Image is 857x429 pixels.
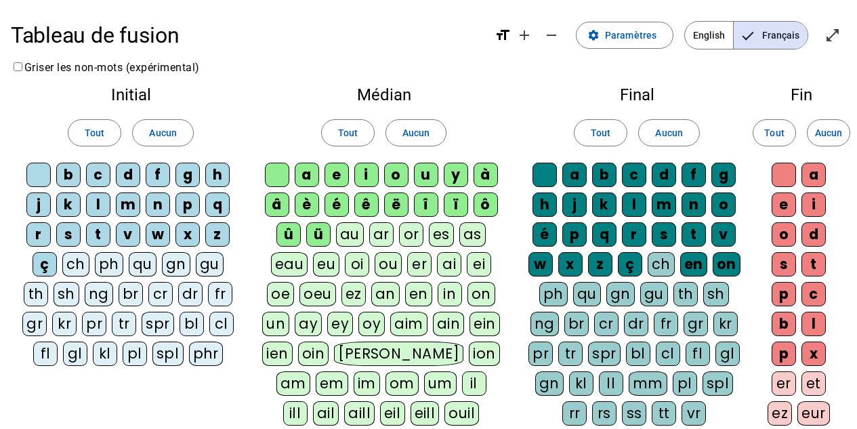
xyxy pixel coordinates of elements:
div: ay [295,312,322,336]
div: x [801,342,826,366]
div: c [622,163,646,187]
span: Aucun [149,125,176,141]
div: un [262,312,289,336]
div: oeu [299,282,336,306]
div: fr [654,312,678,336]
div: d [801,222,826,247]
div: q [592,222,616,247]
div: gl [715,342,740,366]
div: cr [594,312,619,336]
div: th [673,282,698,306]
span: Tout [338,125,358,141]
div: i [801,192,826,217]
mat-icon: remove [543,27,560,43]
mat-icon: format_size [495,27,511,43]
div: ai [437,252,461,277]
div: x [175,222,200,247]
div: tt [652,401,676,426]
div: oi [345,252,369,277]
mat-button-toggle-group: Language selection [684,21,808,49]
div: fl [33,342,58,366]
div: ien [262,342,293,366]
span: English [685,22,733,49]
div: bl [180,312,204,336]
mat-icon: settings [587,29,600,41]
div: ng [530,312,559,336]
div: phr [189,342,224,366]
div: s [652,222,676,247]
div: l [801,312,826,336]
div: w [528,252,553,277]
div: ô [474,192,498,217]
div: an [371,282,400,306]
div: br [564,312,589,336]
div: ï [444,192,468,217]
div: aill [344,401,375,426]
div: gu [640,282,668,306]
div: fl [686,342,710,366]
div: è [295,192,319,217]
div: l [622,192,646,217]
div: as [459,222,486,247]
span: Aucun [655,125,682,141]
div: pl [123,342,147,366]
div: u [414,163,438,187]
div: oe [267,282,294,306]
div: on [467,282,495,306]
div: ouil [444,401,479,426]
div: ü [306,222,331,247]
div: ng [85,282,113,306]
span: Tout [85,125,104,141]
div: i [354,163,379,187]
div: am [276,371,310,396]
div: fr [208,282,232,306]
div: oin [298,342,329,366]
mat-icon: add [516,27,532,43]
div: es [429,222,454,247]
div: br [119,282,143,306]
div: â [265,192,289,217]
div: ll [599,371,623,396]
span: Paramètres [605,27,656,43]
div: qu [129,252,156,277]
div: w [146,222,170,247]
div: dr [624,312,648,336]
div: p [772,342,796,366]
div: ç [618,252,642,277]
div: d [116,163,140,187]
div: r [622,222,646,247]
div: en [405,282,432,306]
div: v [711,222,736,247]
h1: Tableau de fusion [11,14,484,57]
button: Tout [574,119,627,146]
div: q [205,192,230,217]
div: er [407,252,432,277]
button: Diminuer la taille de la police [538,22,565,49]
div: om [385,371,419,396]
div: h [205,163,230,187]
h2: Médian [262,87,506,103]
div: j [562,192,587,217]
div: ei [467,252,491,277]
div: a [801,163,826,187]
div: à [474,163,498,187]
div: y [444,163,468,187]
div: kl [569,371,593,396]
div: z [205,222,230,247]
div: im [354,371,380,396]
div: ë [384,192,409,217]
span: Tout [764,125,784,141]
div: kr [713,312,738,336]
button: Entrer en plein écran [819,22,846,49]
div: p [175,192,200,217]
div: oy [358,312,385,336]
div: p [772,282,796,306]
div: er [772,371,796,396]
div: spl [703,371,734,396]
div: gl [63,342,87,366]
div: b [592,163,616,187]
div: f [682,163,706,187]
div: kr [52,312,77,336]
h2: Initial [22,87,240,103]
div: tr [558,342,583,366]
